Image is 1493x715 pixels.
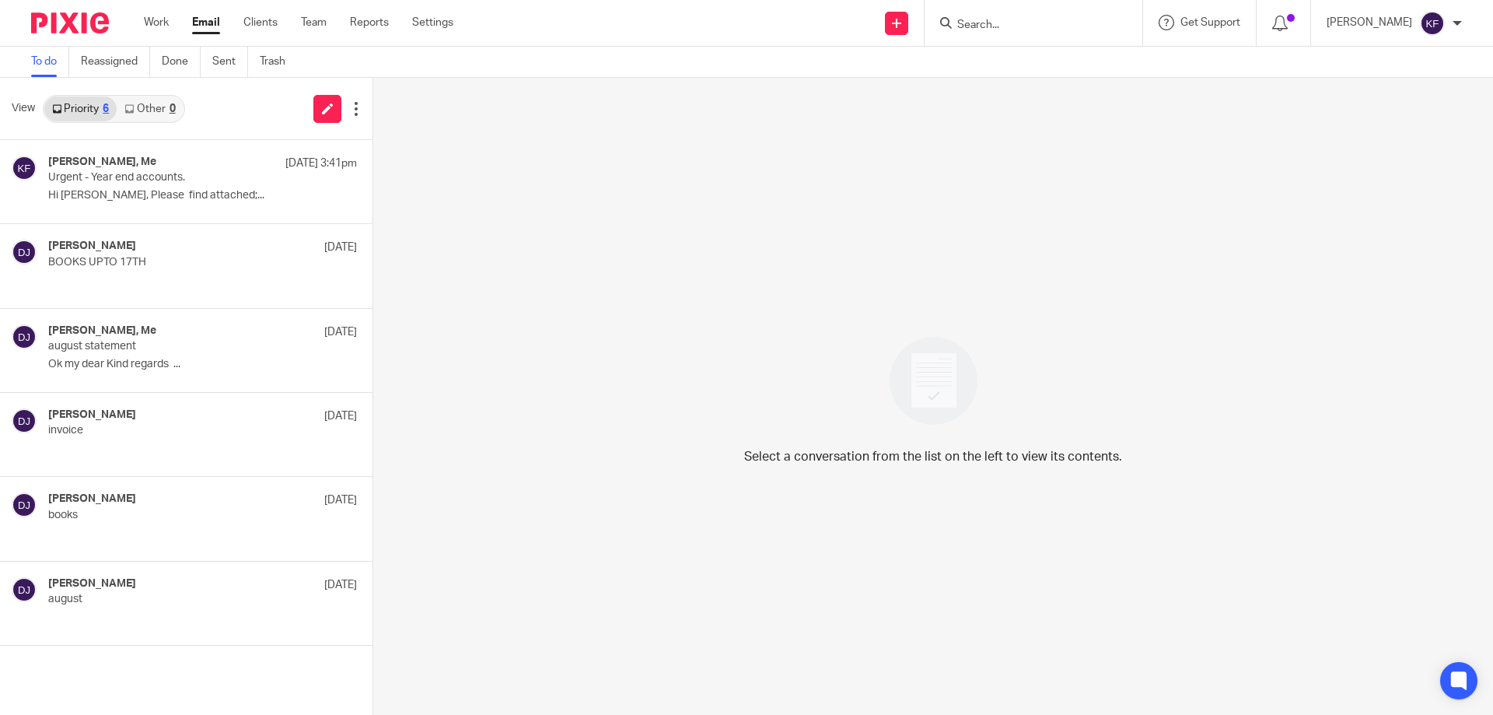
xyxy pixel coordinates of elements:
a: Other0 [117,96,183,121]
p: [DATE] 3:41pm [285,156,357,171]
a: Reports [350,15,389,30]
p: [DATE] [324,324,357,340]
input: Search [956,19,1096,33]
img: Pixie [31,12,109,33]
a: Priority6 [44,96,117,121]
p: august statement [48,340,295,353]
p: [PERSON_NAME] [1327,15,1412,30]
p: august [48,593,295,606]
img: svg%3E [12,492,37,517]
a: Reassigned [81,47,150,77]
a: To do [31,47,69,77]
h4: [PERSON_NAME] [48,408,136,422]
p: [DATE] [324,408,357,424]
img: svg%3E [12,240,37,265]
a: Email [192,15,220,30]
h4: [PERSON_NAME] [48,577,136,591]
p: [DATE] [324,577,357,593]
h4: [PERSON_NAME] [48,240,136,253]
img: svg%3E [12,408,37,433]
span: View [12,100,35,117]
p: Select a conversation from the list on the left to view its contents. [744,447,1122,466]
a: Team [301,15,327,30]
a: Settings [412,15,453,30]
img: image [879,327,988,435]
a: Trash [260,47,297,77]
p: Hi [PERSON_NAME], Please find attached;... [48,189,357,202]
div: 0 [170,103,176,114]
a: Work [144,15,169,30]
p: Urgent - Year end accounts. [48,171,295,184]
h4: [PERSON_NAME], Me [48,156,156,169]
p: BOOKS UPTO 17TH [48,256,295,269]
p: Ok my dear Kind regards ... [48,358,357,371]
div: 6 [103,103,109,114]
h4: [PERSON_NAME] [48,492,136,506]
img: svg%3E [12,324,37,349]
img: svg%3E [12,156,37,181]
img: svg%3E [1420,11,1445,36]
span: Get Support [1180,17,1240,28]
a: Done [162,47,201,77]
a: Sent [212,47,248,77]
img: svg%3E [12,577,37,602]
h4: [PERSON_NAME], Me [48,324,156,338]
p: invoice [48,424,295,437]
p: books [48,509,295,522]
a: Clients [243,15,278,30]
p: [DATE] [324,240,357,255]
p: [DATE] [324,492,357,508]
